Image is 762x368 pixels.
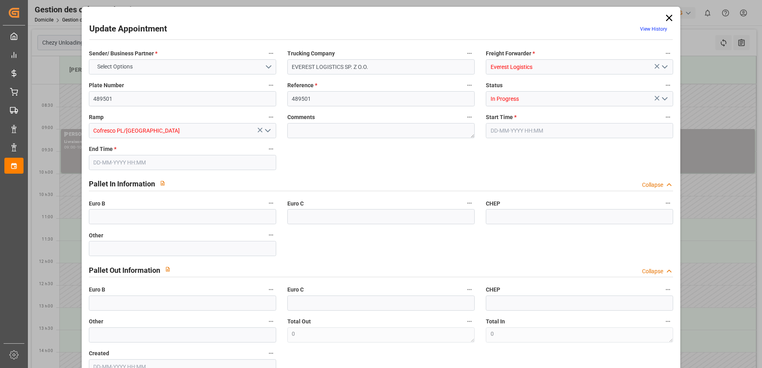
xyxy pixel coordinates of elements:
font: Sender/ Business Partner [89,50,154,57]
button: Reference * [464,80,475,90]
textarea: 0 [287,327,475,343]
font: Total In [486,318,505,325]
button: Other [266,316,276,327]
button: Euro C [464,198,475,208]
button: View description [160,262,175,277]
font: Euro B [89,286,105,293]
button: Other [266,230,276,240]
button: Euro B [266,198,276,208]
button: CHEP [663,284,673,295]
button: Ouvrir le menu [658,61,670,73]
font: Other [89,318,103,325]
button: Trucking Company [464,48,475,59]
button: Ouvrir le menu [89,59,276,74]
font: Freight Forwarder [486,50,531,57]
button: Comments [464,112,475,122]
font: CHEP [486,200,500,207]
font: Comments [287,114,315,120]
div: Collapse [642,181,663,189]
a: View History [640,26,667,32]
button: Freight Forwarder * [663,48,673,59]
font: Start Time [486,114,513,120]
button: End Time * [266,144,276,154]
font: Created [89,350,109,356]
font: Reference [287,82,314,88]
button: Start Time * [663,112,673,122]
font: Ramp [89,114,104,120]
span: Select Options [93,63,137,71]
button: Created [266,348,276,358]
font: CHEP [486,286,500,293]
button: Total In [663,316,673,327]
font: Trucking Company [287,50,335,57]
input: DD-MM-YYYY HH:MM [89,155,276,170]
font: Euro C [287,286,304,293]
h2: Pallet Out Information [89,265,160,276]
input: Type à rechercher/sélectionner [89,123,276,138]
input: DD-MM-YYYY HH:MM [486,123,673,138]
button: Status [663,80,673,90]
input: Type à rechercher/sélectionner [486,91,673,106]
button: Ouvrir le menu [658,93,670,105]
button: Euro B [266,284,276,295]
button: Euro C [464,284,475,295]
h2: Update Appointment [89,23,167,35]
font: End Time [89,146,113,152]
font: Total Out [287,318,311,325]
button: Ouvrir le menu [261,125,273,137]
font: Euro C [287,200,304,207]
button: CHEP [663,198,673,208]
font: Euro B [89,200,105,207]
div: Collapse [642,267,663,276]
button: View description [155,176,170,191]
button: Sender/ Business Partner * [266,48,276,59]
button: Total Out [464,316,475,327]
font: Other [89,232,103,239]
textarea: 0 [486,327,673,343]
h2: Pallet In Information [89,178,155,189]
font: Status [486,82,503,88]
button: Ramp [266,112,276,122]
font: Plate Number [89,82,124,88]
button: Plate Number [266,80,276,90]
